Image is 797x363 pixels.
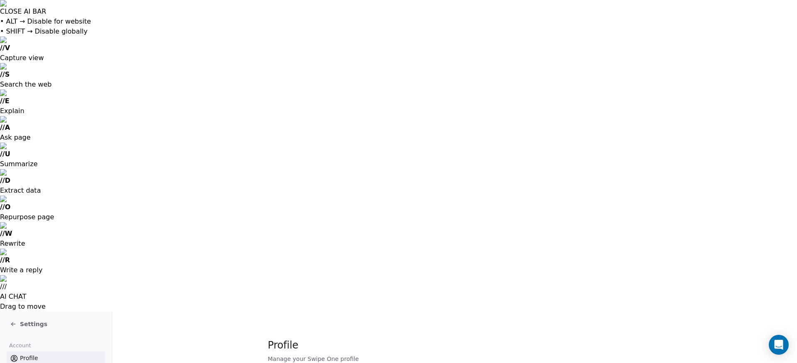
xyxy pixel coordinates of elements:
div: Open Intercom Messenger [769,335,789,355]
span: Manage your Swipe One profile [268,356,359,362]
span: Profile [268,339,298,351]
span: Account [5,339,34,352]
span: Profile [20,354,38,363]
a: Settings [10,320,47,328]
span: Settings [20,320,47,328]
